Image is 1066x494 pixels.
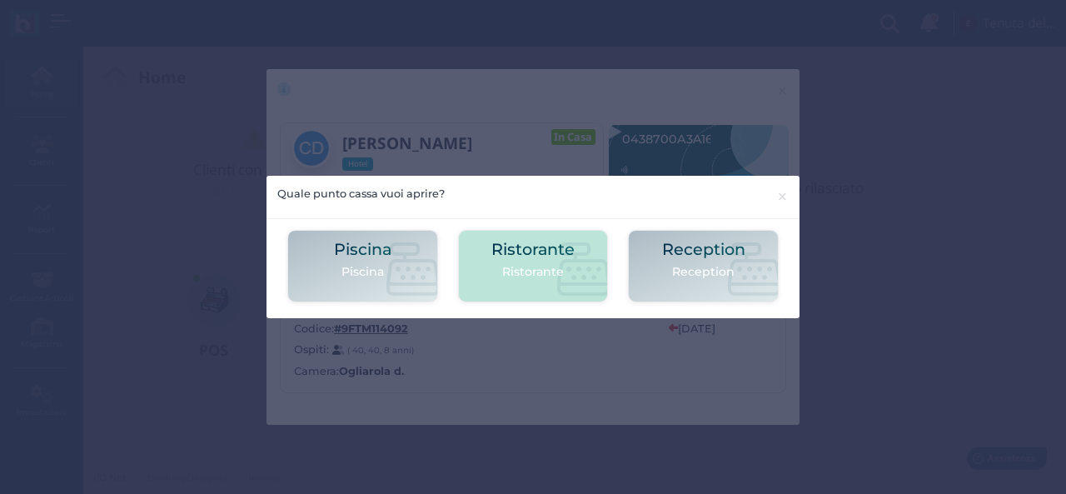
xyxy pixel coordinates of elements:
h5: Quale punto cassa vuoi aprire? [277,186,445,202]
button: Close [765,176,799,218]
h2: Piscina [334,241,391,258]
h2: Ristorante [491,241,575,258]
p: Ristorante [491,263,575,281]
h2: Reception [662,241,745,258]
p: Piscina [334,263,391,281]
p: Reception [662,263,745,281]
span: × [776,186,789,207]
span: Assistenza [49,13,110,26]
